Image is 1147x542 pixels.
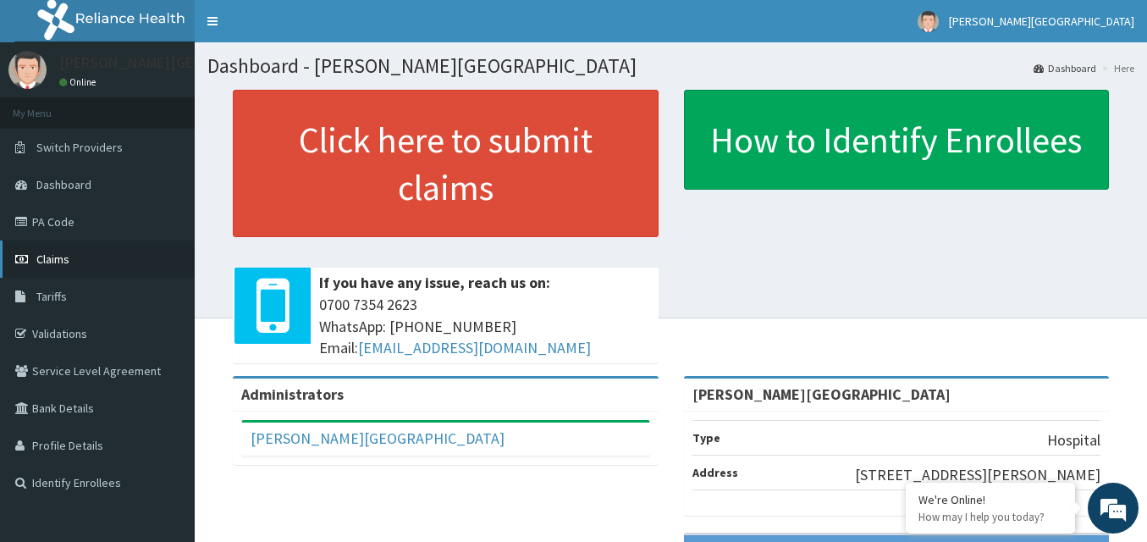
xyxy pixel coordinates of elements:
span: 0700 7354 2623 WhatsApp: [PHONE_NUMBER] Email: [319,294,650,359]
div: Chat with us now [88,95,284,117]
b: Administrators [241,384,344,404]
img: User Image [8,51,47,89]
span: Tariffs [36,289,67,304]
img: User Image [918,11,939,32]
a: Dashboard [1034,61,1096,75]
a: [PERSON_NAME][GEOGRAPHIC_DATA] [251,429,505,448]
li: Here [1098,61,1134,75]
p: [PERSON_NAME][GEOGRAPHIC_DATA] [59,55,310,70]
p: Hospital [1047,429,1100,451]
span: Switch Providers [36,140,123,155]
a: Online [59,76,100,88]
img: d_794563401_company_1708531726252_794563401 [31,85,69,127]
b: Type [692,430,720,445]
div: Minimize live chat window [278,8,318,49]
span: [PERSON_NAME][GEOGRAPHIC_DATA] [949,14,1134,29]
p: [STREET_ADDRESS][PERSON_NAME] [855,464,1100,486]
a: Click here to submit claims [233,90,659,237]
h1: Dashboard - [PERSON_NAME][GEOGRAPHIC_DATA] [207,55,1134,77]
div: We're Online! [918,492,1062,507]
span: Claims [36,252,69,267]
span: We're online! [98,163,234,334]
textarea: Type your message and hit 'Enter' [8,362,323,421]
b: If you have any issue, reach us on: [319,273,550,292]
span: Dashboard [36,177,91,192]
p: How may I help you today? [918,510,1062,524]
a: [EMAIL_ADDRESS][DOMAIN_NAME] [358,338,591,357]
a: How to Identify Enrollees [684,90,1110,190]
b: Address [692,465,738,480]
strong: [PERSON_NAME][GEOGRAPHIC_DATA] [692,384,951,404]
